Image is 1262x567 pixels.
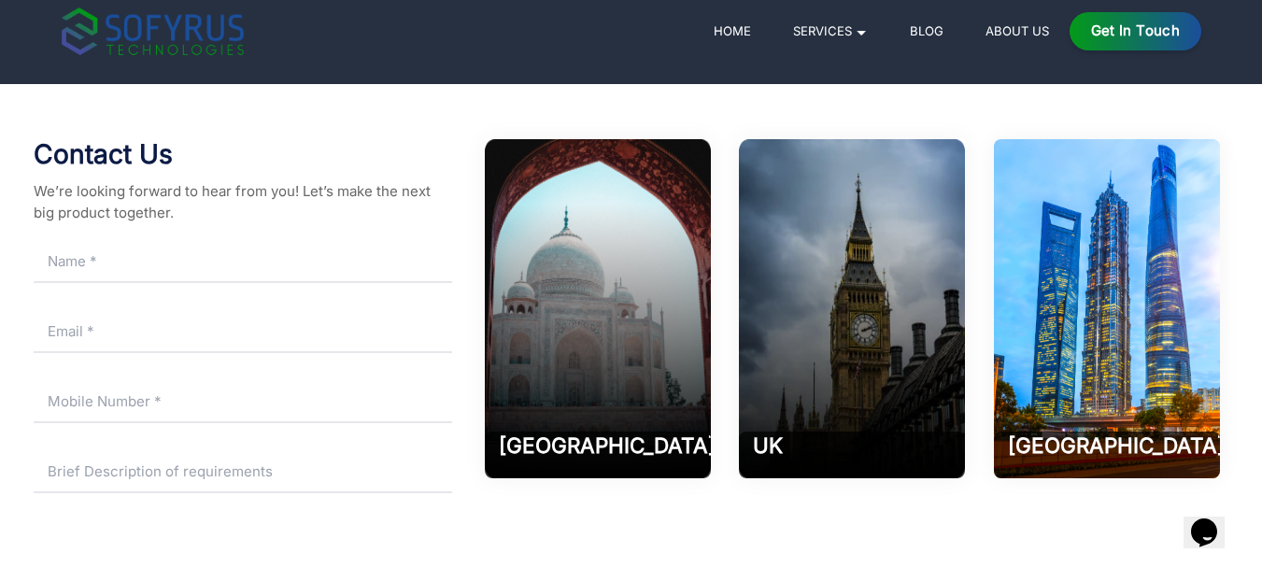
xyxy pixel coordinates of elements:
h2: Contact Us [34,139,452,171]
img: Software Development Company in UK [739,139,965,478]
input: Name * [34,241,452,283]
a: Home [706,20,758,42]
a: About Us [978,20,1056,42]
img: Software Development Company in Aligarh [485,139,711,478]
h2: [GEOGRAPHIC_DATA] [1008,432,1206,460]
a: Services 🞃 [786,20,874,42]
input: Mobile Number * [34,381,452,423]
iframe: chat widget [1184,492,1243,548]
a: Blog [902,20,950,42]
a: Get in Touch [1070,12,1201,50]
h2: [GEOGRAPHIC_DATA] [499,432,697,460]
p: We’re looking forward to hear from you! Let’s make the next big product together. [34,181,452,223]
input: Brief Description of requirements [34,451,452,493]
img: sofyrus [62,7,244,55]
h2: UK [753,432,951,460]
img: Software Development Company in Riyadh [994,139,1220,478]
input: Email * [34,311,452,353]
